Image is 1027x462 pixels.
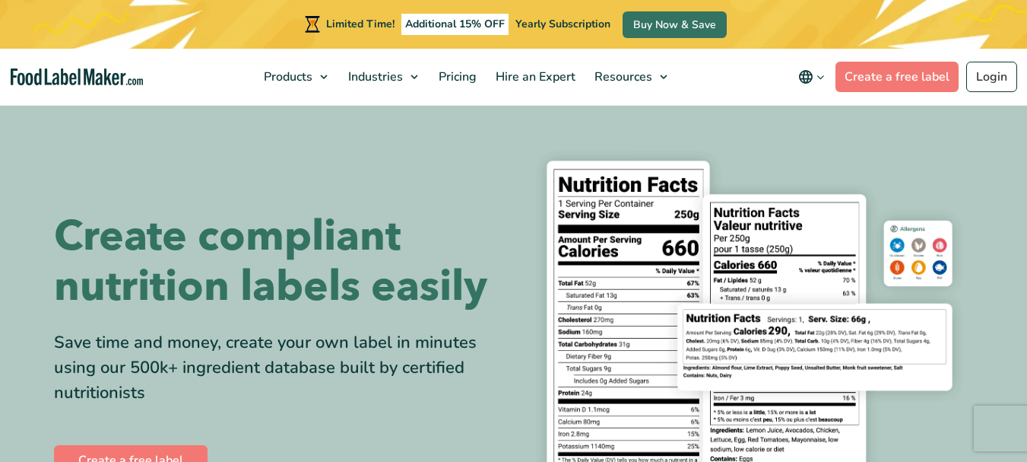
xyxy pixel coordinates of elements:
[401,14,509,35] span: Additional 15% OFF
[585,49,675,105] a: Resources
[255,49,335,105] a: Products
[54,212,502,312] h1: Create compliant nutrition labels easily
[491,69,577,85] span: Hire an Expert
[339,49,426,105] a: Industries
[434,69,478,85] span: Pricing
[623,11,727,38] a: Buy Now & Save
[835,62,959,92] a: Create a free label
[487,49,582,105] a: Hire an Expert
[326,17,395,31] span: Limited Time!
[430,49,483,105] a: Pricing
[966,62,1017,92] a: Login
[344,69,404,85] span: Industries
[590,69,654,85] span: Resources
[54,330,502,406] div: Save time and money, create your own label in minutes using our 500k+ ingredient database built b...
[259,69,314,85] span: Products
[515,17,610,31] span: Yearly Subscription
